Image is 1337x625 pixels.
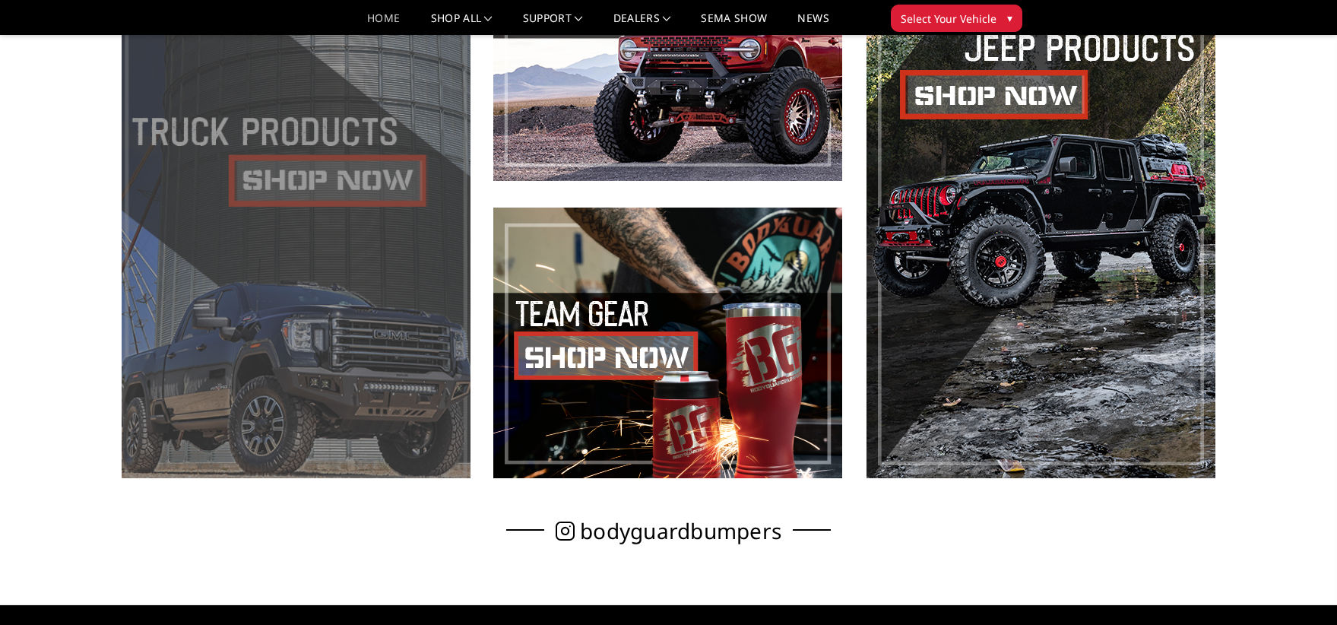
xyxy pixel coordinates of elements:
span: Select Your Vehicle [901,11,996,27]
span: bodyguardbumpers [580,523,781,539]
button: Select Your Vehicle [891,5,1022,32]
a: News [797,13,828,35]
a: SEMA Show [701,13,767,35]
a: shop all [431,13,493,35]
a: Home [367,13,400,35]
a: Support [523,13,583,35]
a: Dealers [613,13,671,35]
span: ▾ [1007,10,1012,26]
